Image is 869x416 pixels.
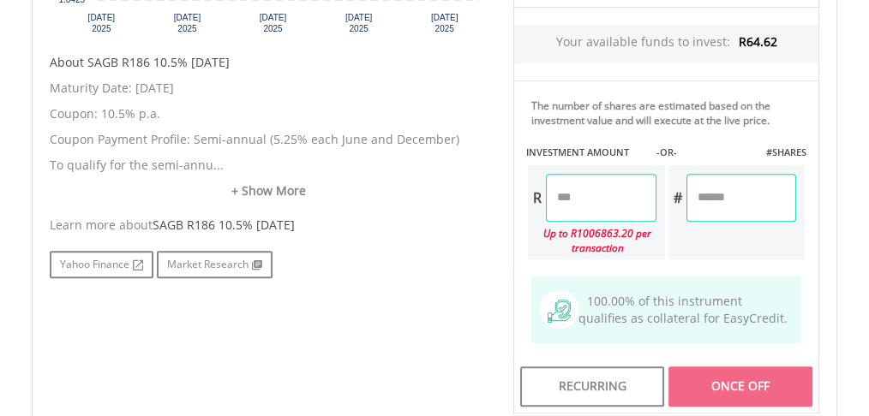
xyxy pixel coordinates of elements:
div: Up to R1006863.20 per transaction [528,222,656,259]
text: [DATE] 2025 [431,13,458,33]
h5: About SAGB R186 10.5% [DATE] [50,54,488,71]
text: [DATE] 2025 [345,13,373,33]
a: + Show More [50,182,488,199]
img: collateral-qualifying-green.svg [548,300,571,323]
text: [DATE] 2025 [174,13,201,33]
div: Once Off [668,366,812,406]
p: Maturity Date: [DATE] [50,80,488,97]
span: 100.00% of this instrument qualifies as collateral for EasyCredit. [578,293,788,326]
div: Your available funds to invest: [514,25,818,63]
p: To qualify for the semi-annu... [50,157,488,174]
div: The number of shares are estimated based on the investment value and will execute at the live price. [531,98,812,128]
div: R [528,174,546,222]
div: Recurring [520,366,664,406]
p: Coupon Payment Profile: Semi-annual (5.25% each June and December) [50,131,488,148]
text: [DATE] 2025 [88,13,116,33]
div: Learn more about [50,217,488,234]
span: R64.62 [739,33,777,50]
label: -OR- [656,146,677,159]
text: [DATE] 2025 [260,13,287,33]
label: INVESTMENT AMOUNT [526,146,629,159]
span: SAGB R186 10.5% [DATE] [153,217,295,233]
p: Coupon: 10.5% p.a. [50,105,488,122]
a: Yahoo Finance [50,251,153,278]
a: Market Research [157,251,273,278]
label: #SHARES [766,146,806,159]
div: # [668,174,686,222]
